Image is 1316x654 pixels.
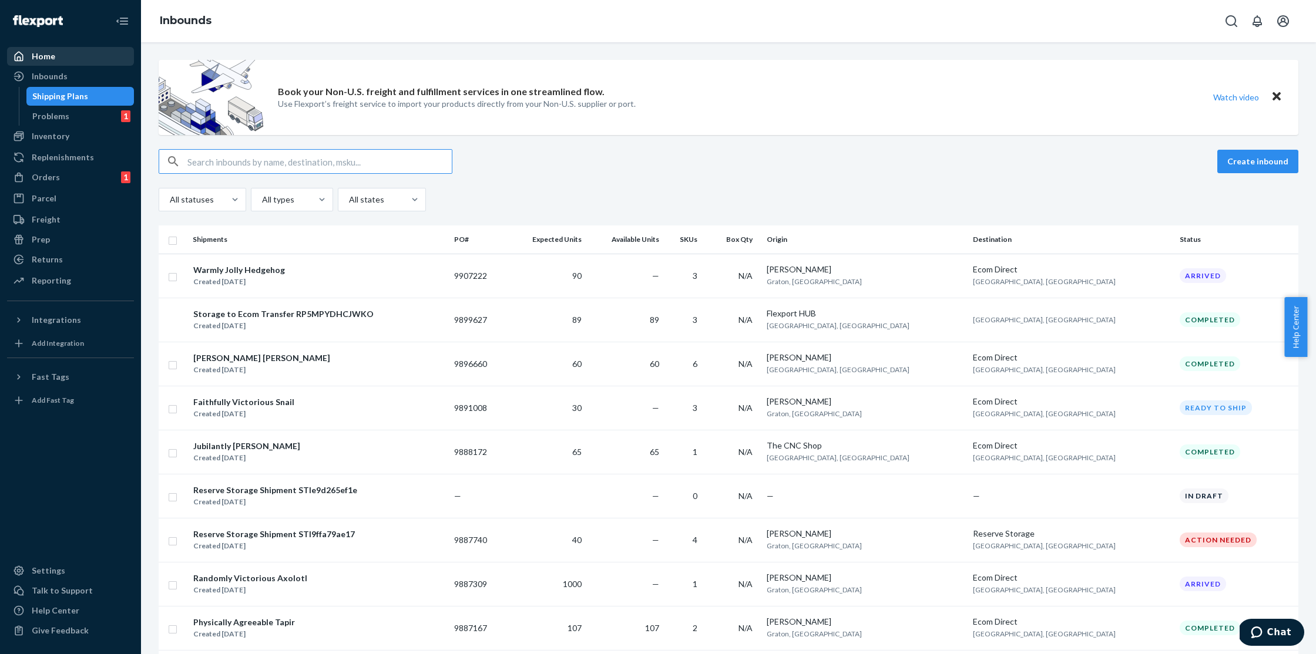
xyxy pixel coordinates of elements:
[693,403,697,413] span: 3
[1240,619,1304,648] iframe: Opens a widget where you can chat to one of our agents
[32,585,93,596] div: Talk to Support
[278,98,636,110] p: Use Flexport’s freight service to import your products directly from your Non-U.S. supplier or port.
[1180,312,1240,327] div: Completed
[278,85,605,99] p: Book your Non-U.S. freight and fulfillment services in one streamlined flow.
[1180,268,1226,283] div: Arrived
[32,314,81,326] div: Integrations
[7,127,134,146] a: Inventory
[973,528,1170,540] div: Reserve Storage
[32,171,60,183] div: Orders
[973,572,1170,584] div: Ecom Direct
[767,491,774,501] span: —
[738,315,753,325] span: N/A
[693,579,697,589] span: 1
[973,396,1170,407] div: Ecom Direct
[973,440,1170,451] div: Ecom Direct
[193,352,330,364] div: [PERSON_NAME] [PERSON_NAME]
[568,623,582,633] span: 107
[193,364,330,376] div: Created [DATE]
[32,254,63,265] div: Returns
[650,315,659,325] span: 89
[767,409,862,418] span: Graton, [GEOGRAPHIC_DATA]
[973,629,1116,638] span: [GEOGRAPHIC_DATA], [GEOGRAPHIC_DATA]
[32,234,50,245] div: Prep
[32,90,88,102] div: Shipping Plans
[973,315,1116,324] span: [GEOGRAPHIC_DATA], [GEOGRAPHIC_DATA]
[150,4,221,38] ol: breadcrumbs
[193,452,300,464] div: Created [DATE]
[767,352,963,363] div: [PERSON_NAME]
[449,386,507,430] td: 9891008
[767,528,963,540] div: [PERSON_NAME]
[121,171,130,183] div: 1
[7,391,134,410] a: Add Fast Tag
[449,606,507,650] td: 9887167
[7,230,134,249] a: Prep
[348,194,349,205] input: All states
[188,225,449,254] th: Shipments
[973,264,1170,275] div: Ecom Direct
[973,541,1116,550] span: [GEOGRAPHIC_DATA], [GEOGRAPHIC_DATA]
[7,621,134,640] button: Give Feedback
[193,584,307,596] div: Created [DATE]
[7,168,134,187] a: Orders1
[7,210,134,229] a: Freight
[738,447,753,457] span: N/A
[193,440,300,452] div: Jubilantly [PERSON_NAME]
[1180,356,1240,371] div: Completed
[738,579,753,589] span: N/A
[7,334,134,353] a: Add Integration
[32,50,55,62] div: Home
[110,9,134,33] button: Close Navigation
[1180,532,1257,547] div: Action Needed
[767,572,963,584] div: [PERSON_NAME]
[738,623,753,633] span: N/A
[693,359,697,369] span: 6
[193,396,294,408] div: Faithfully Victorious Snail
[449,430,507,474] td: 9888172
[652,579,659,589] span: —
[650,359,659,369] span: 60
[693,623,697,633] span: 2
[1269,89,1284,106] button: Close
[652,271,659,281] span: —
[1217,150,1298,173] button: Create inbound
[762,225,968,254] th: Origin
[707,225,762,254] th: Box Qty
[193,276,285,288] div: Created [DATE]
[1180,444,1240,459] div: Completed
[1220,9,1243,33] button: Open Search Box
[767,585,862,594] span: Graton, [GEOGRAPHIC_DATA]
[32,338,84,348] div: Add Integration
[449,562,507,606] td: 9887309
[973,585,1116,594] span: [GEOGRAPHIC_DATA], [GEOGRAPHIC_DATA]
[572,315,582,325] span: 89
[572,403,582,413] span: 30
[32,193,56,204] div: Parcel
[563,579,582,589] span: 1000
[507,225,587,254] th: Expected Units
[1284,297,1307,357] span: Help Center
[572,359,582,369] span: 60
[7,189,134,208] a: Parcel
[32,130,69,142] div: Inventory
[7,271,134,290] a: Reporting
[7,368,134,386] button: Fast Tags
[26,107,135,126] a: Problems1
[449,298,507,342] td: 9899627
[767,396,963,407] div: [PERSON_NAME]
[7,250,134,269] a: Returns
[32,275,71,286] div: Reporting
[973,277,1116,286] span: [GEOGRAPHIC_DATA], [GEOGRAPHIC_DATA]
[738,271,753,281] span: N/A
[973,365,1116,374] span: [GEOGRAPHIC_DATA], [GEOGRAPHIC_DATA]
[693,447,697,457] span: 1
[187,150,452,173] input: Search inbounds by name, destination, msku...
[738,359,753,369] span: N/A
[664,225,707,254] th: SKUs
[449,342,507,386] td: 9896660
[1206,89,1267,106] button: Watch video
[7,148,134,167] a: Replenishments
[7,47,134,66] a: Home
[32,565,65,577] div: Settings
